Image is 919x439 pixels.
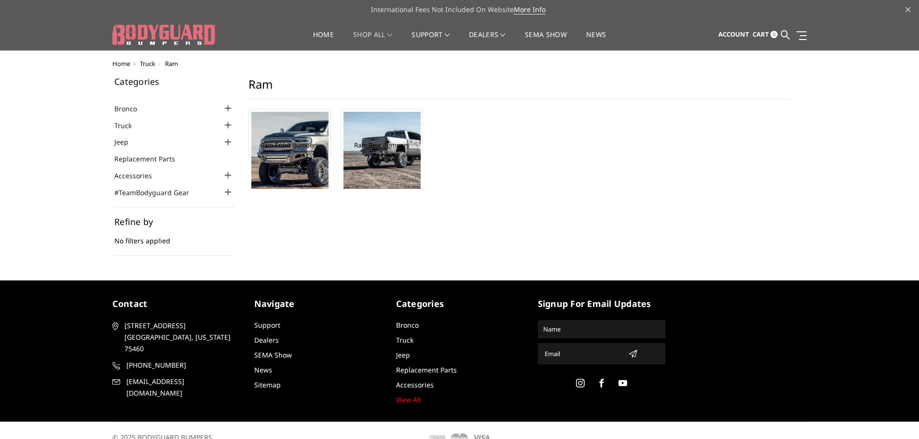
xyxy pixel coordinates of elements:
h5: Categories [114,77,234,86]
a: Cart 0 [753,22,778,48]
a: View All [396,395,421,404]
span: Ram [165,59,178,68]
h1: Ram [248,77,791,99]
h5: signup for email updates [538,297,665,310]
a: News [586,31,606,50]
h5: Navigate [254,297,382,310]
a: [EMAIL_ADDRESS][DOMAIN_NAME] [112,376,240,399]
a: shop all [353,31,392,50]
a: Bronco [114,104,149,114]
span: [EMAIL_ADDRESS][DOMAIN_NAME] [126,376,238,399]
a: Accessories [114,171,164,181]
span: [STREET_ADDRESS] [GEOGRAPHIC_DATA], [US_STATE] 75460 [124,320,236,355]
span: Account [718,30,749,39]
a: Truck [140,59,155,68]
a: SEMA Show [254,350,292,359]
a: Sitemap [254,380,281,389]
h5: Refine by [114,217,234,226]
img: BODYGUARD BUMPERS [112,25,216,45]
a: Replacement Parts [114,154,187,164]
a: SEMA Show [525,31,567,50]
span: [PHONE_NUMBER] [126,359,238,371]
a: Bronco [396,320,419,330]
a: [PHONE_NUMBER] [112,359,240,371]
h5: contact [112,297,240,310]
input: Name [539,321,664,337]
input: Email [541,346,625,361]
span: 0 [770,31,778,38]
a: Accessories [396,380,434,389]
a: Support [254,320,280,330]
span: Cart [753,30,769,39]
a: Dealers [254,335,279,345]
a: Support [411,31,450,50]
a: News [254,365,272,374]
a: Dealers [469,31,506,50]
a: Home [112,59,130,68]
a: Truck [114,120,144,131]
h5: Categories [396,297,523,310]
a: Home [313,31,334,50]
a: Jeep [396,350,410,359]
a: Ram Rear Bumpers [354,141,409,149]
div: No filters applied [114,217,234,256]
a: #TeamBodyguard Gear [114,187,201,198]
a: More Info [514,5,546,14]
a: Account [718,22,749,48]
a: Jeep [114,137,140,147]
a: Replacement Parts [396,365,457,374]
a: Ram Front Bumpers [261,141,318,149]
a: Truck [396,335,413,345]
